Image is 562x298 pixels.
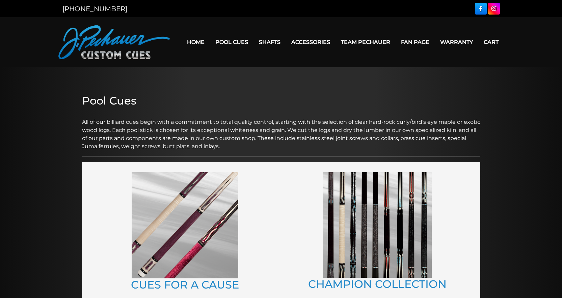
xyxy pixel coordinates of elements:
[182,33,210,51] a: Home
[58,25,170,59] img: Pechauer Custom Cues
[336,33,396,51] a: Team Pechauer
[82,94,480,107] h2: Pool Cues
[62,5,127,13] a: [PHONE_NUMBER]
[478,33,504,51] a: Cart
[253,33,286,51] a: Shafts
[396,33,435,51] a: Fan Page
[131,278,239,291] a: CUES FOR A CAUSE
[210,33,253,51] a: Pool Cues
[82,110,480,151] p: All of our billiard cues begin with a commitment to total quality control, starting with the sele...
[308,277,447,291] a: CHAMPION COLLECTION
[286,33,336,51] a: Accessories
[435,33,478,51] a: Warranty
